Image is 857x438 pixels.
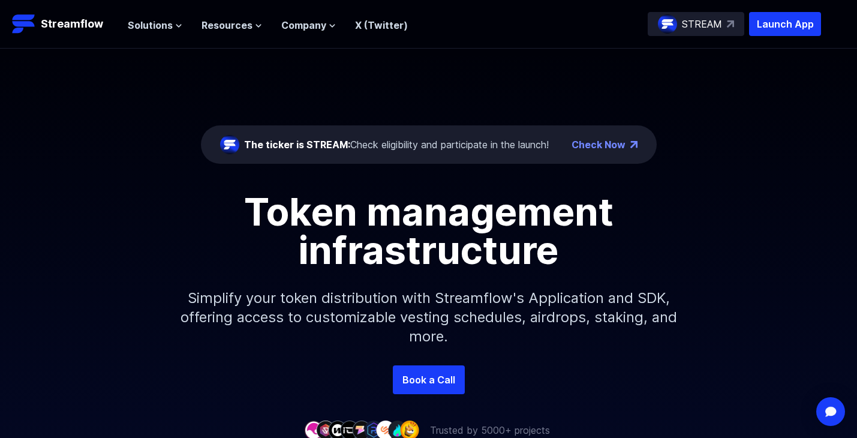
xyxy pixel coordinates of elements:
[393,365,465,394] a: Book a Call
[355,19,408,31] a: X (Twitter)
[244,139,350,151] span: The ticker is STREAM:
[749,12,821,36] button: Launch App
[128,18,182,32] button: Solutions
[682,17,722,31] p: STREAM
[41,16,103,32] p: Streamflow
[281,18,336,32] button: Company
[159,193,699,269] h1: Token management infrastructure
[171,269,687,365] p: Simplify your token distribution with Streamflow's Application and SDK, offering access to custom...
[658,14,677,34] img: streamflow-logo-circle.png
[648,12,744,36] a: STREAM
[128,18,173,32] span: Solutions
[12,12,36,36] img: Streamflow Logo
[202,18,262,32] button: Resources
[816,397,845,426] div: Open Intercom Messenger
[281,18,326,32] span: Company
[202,18,252,32] span: Resources
[572,137,626,152] a: Check Now
[244,137,549,152] div: Check eligibility and participate in the launch!
[727,20,734,28] img: top-right-arrow.svg
[12,12,116,36] a: Streamflow
[220,135,239,154] img: streamflow-logo-circle.png
[630,141,638,148] img: top-right-arrow.png
[430,423,550,437] p: Trusted by 5000+ projects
